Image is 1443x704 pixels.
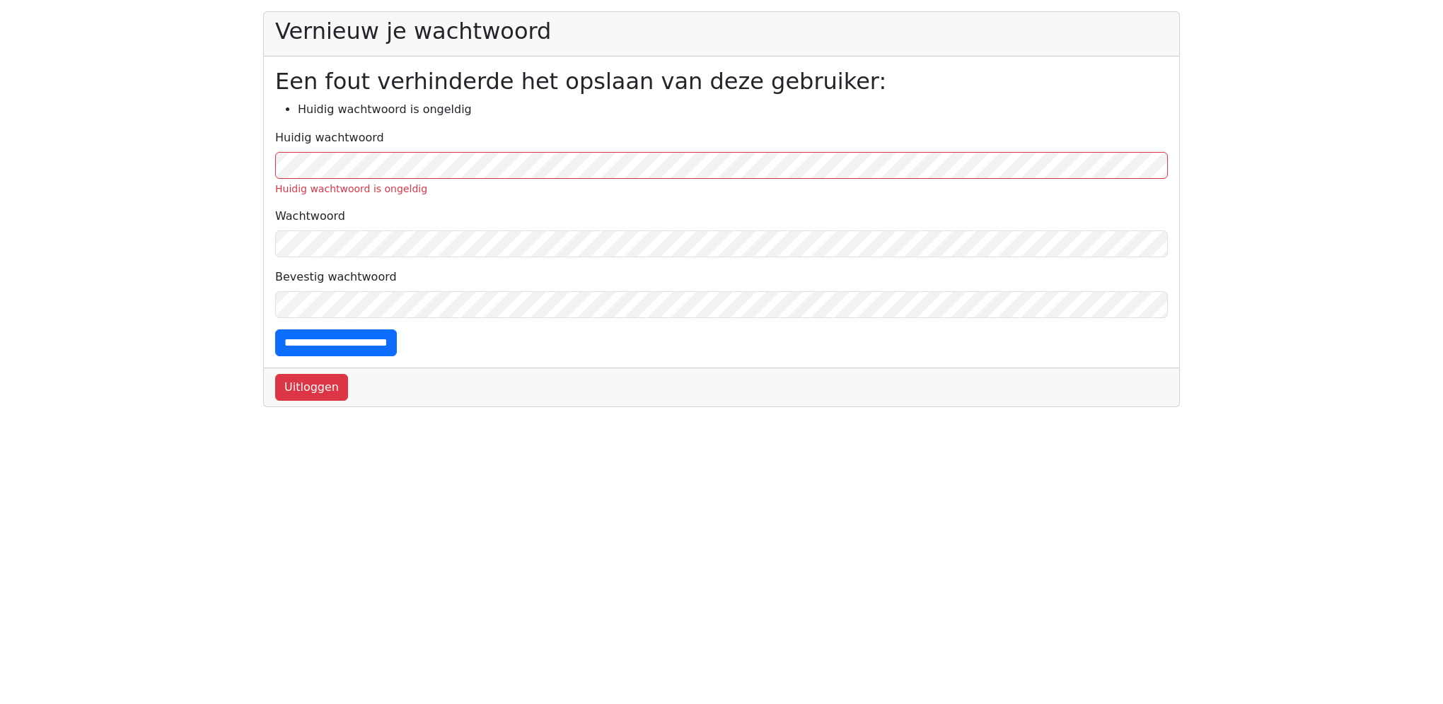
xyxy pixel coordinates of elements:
[275,129,384,146] label: Huidig wachtwoord
[275,182,1168,196] div: Huidig wachtwoord is ongeldig
[275,208,345,225] label: Wachtwoord
[275,68,1168,95] h2: Een fout verhinderde het opslaan van deze gebruiker:
[298,101,1168,118] li: Huidig wachtwoord is ongeldig
[275,269,397,286] label: Bevestig wachtwoord
[275,18,1168,45] h2: Vernieuw je wachtwoord
[275,374,348,401] a: Uitloggen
